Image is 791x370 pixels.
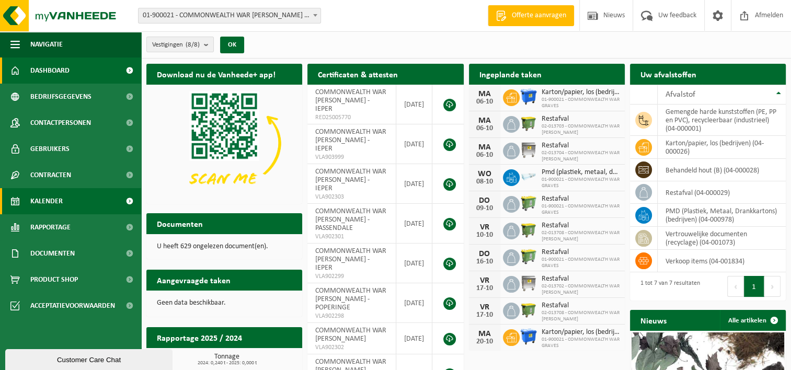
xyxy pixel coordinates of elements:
span: 01-900021 - COMMONWEALTH WAR GRAVES [542,337,620,349]
img: Download de VHEPlus App [146,85,302,202]
div: 17-10 [474,285,495,292]
span: VLA902302 [315,343,387,352]
span: Dashboard [30,57,70,84]
img: WB-1100-HPE-GN-50 [520,221,537,239]
h2: Certificaten & attesten [307,64,408,84]
span: Acceptatievoorwaarden [30,293,115,319]
iframe: chat widget [5,347,175,370]
div: MA [474,90,495,98]
td: [DATE] [396,323,433,354]
h2: Nieuws [630,310,677,330]
img: WB-1100-HPE-BE-01 [520,88,537,106]
span: 01-900021 - COMMONWEALTH WAR GRAVES [542,177,620,189]
span: 01-900021 - COMMONWEALTH WAR GRAVES - IEPER [138,8,321,24]
span: COMMONWEALTH WAR [PERSON_NAME] - IEPER [315,128,386,153]
span: COMMONWEALTH WAR [PERSON_NAME] - IEPER [315,247,386,272]
span: 2024: 0,240 t - 2025: 0,000 t [152,361,302,366]
div: VR [474,303,495,311]
span: Restafval [542,248,620,257]
button: OK [220,37,244,53]
div: MA [474,330,495,338]
button: Next [764,276,781,297]
h3: Tonnage [152,353,302,366]
span: Offerte aanvragen [509,10,569,21]
span: 02-013708 - COMMONWEALTH WAR [PERSON_NAME] [542,230,620,242]
button: 1 [744,276,764,297]
td: [DATE] [396,164,433,204]
img: WB-0660-HPE-GN-50 [520,248,537,265]
div: 06-10 [474,152,495,159]
td: gemengde harde kunststoffen (PE, PP en PVC), recycleerbaar (industrieel) (04-000001) [658,105,786,136]
h2: Download nu de Vanheede+ app! [146,64,286,84]
td: karton/papier, los (bedrijven) (04-000026) [658,136,786,159]
h2: Aangevraagde taken [146,270,241,290]
span: Restafval [542,302,620,310]
td: verkoop items (04-001834) [658,250,786,272]
span: 01-900021 - COMMONWEALTH WAR GRAVES [542,97,620,109]
span: Navigatie [30,31,63,57]
a: Offerte aanvragen [488,5,574,26]
span: 01-900021 - COMMONWEALTH WAR GRAVES [542,203,620,216]
span: Restafval [542,142,620,150]
span: 02-013702 - COMMONWEALTH WAR [PERSON_NAME] [542,283,620,296]
span: Afvalstof [666,90,695,99]
span: 02-013708 - COMMONWEALTH WAR [PERSON_NAME] [542,310,620,322]
span: Restafval [542,222,620,230]
img: WB-1100-HPE-GN-51 [520,114,537,132]
div: MA [474,143,495,152]
span: VLA902303 [315,193,387,201]
span: Kalender [30,188,63,214]
span: COMMONWEALTH WAR [PERSON_NAME] [315,327,386,343]
div: 08-10 [474,178,495,186]
span: Karton/papier, los (bedrijven) [542,88,620,97]
h2: Uw afvalstoffen [630,64,707,84]
span: COMMONWEALTH WAR [PERSON_NAME] - PASSENDALE [315,207,386,232]
div: 06-10 [474,98,495,106]
span: Gebruikers [30,136,70,162]
span: Bedrijfsgegevens [30,84,91,110]
span: VLA903999 [315,153,387,161]
td: restafval (04-000029) [658,181,786,204]
button: Vestigingen(8/8) [146,37,214,52]
div: DO [474,250,495,258]
span: VLA902301 [315,233,387,241]
img: WB-1100-HPE-GN-50 [520,301,537,319]
count: (8/8) [186,41,200,48]
span: Restafval [542,115,620,123]
span: Pmd (plastiek, metaal, drankkartons) (bedrijven) [542,168,620,177]
span: COMMONWEALTH WAR [PERSON_NAME] - IEPER [315,88,386,113]
td: PMD (Plastiek, Metaal, Drankkartons) (bedrijven) (04-000978) [658,204,786,227]
td: behandeld hout (B) (04-000028) [658,159,786,181]
h2: Rapportage 2025 / 2024 [146,327,253,348]
td: vertrouwelijke documenten (recyclage) (04-001073) [658,227,786,250]
td: [DATE] [396,204,433,244]
h2: Ingeplande taken [469,64,552,84]
div: 17-10 [474,311,495,319]
div: 06-10 [474,125,495,132]
span: COMMONWEALTH WAR [PERSON_NAME] - POPERINGE [315,287,386,311]
p: U heeft 629 ongelezen document(en). [157,243,292,250]
span: COMMONWEALTH WAR [PERSON_NAME] - IEPER [315,168,386,192]
span: Contracten [30,162,71,188]
span: RED25005770 [315,113,387,122]
a: Bekijk rapportage [224,348,301,368]
img: LP-SK-00120-HPE-11 [520,168,537,186]
img: WB-1100-GAL-GY-02 [520,141,537,159]
p: Geen data beschikbaar. [157,299,292,307]
td: [DATE] [396,244,433,283]
span: 02-013703 - COMMONWEALTH WAR [PERSON_NAME] [542,123,620,136]
div: DO [474,196,495,205]
div: VR [474,223,495,232]
div: 20-10 [474,338,495,345]
span: 01-900021 - COMMONWEALTH WAR GRAVES [542,257,620,269]
img: WB-1100-HPE-BE-01 [520,328,537,345]
div: 1 tot 7 van 7 resultaten [635,275,700,298]
span: Restafval [542,275,620,283]
span: VLA902299 [315,272,387,281]
span: Product Shop [30,267,78,293]
div: MA [474,117,495,125]
span: 01-900021 - COMMONWEALTH WAR GRAVES - IEPER [139,8,320,23]
span: Vestigingen [152,37,200,53]
td: [DATE] [396,124,433,164]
